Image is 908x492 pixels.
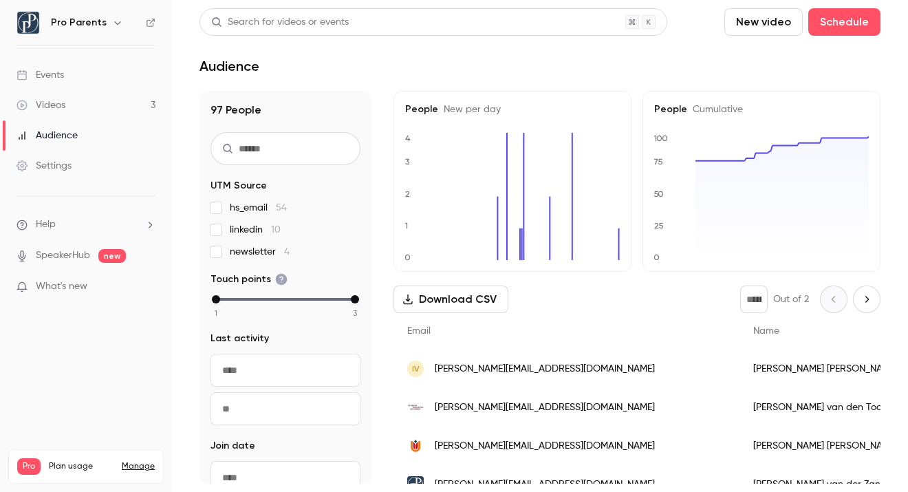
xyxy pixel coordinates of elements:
[808,8,880,36] button: Schedule
[139,281,155,293] iframe: Noticeable Trigger
[36,217,56,232] span: Help
[438,105,501,114] span: New per day
[435,400,655,415] span: [PERSON_NAME][EMAIL_ADDRESS][DOMAIN_NAME]
[353,307,357,319] span: 3
[435,478,655,492] span: [PERSON_NAME][EMAIL_ADDRESS][DOMAIN_NAME]
[210,272,288,286] span: Touch points
[215,307,217,319] span: 1
[17,129,78,142] div: Audience
[435,439,655,453] span: [PERSON_NAME][EMAIL_ADDRESS][DOMAIN_NAME]
[654,221,664,231] text: 25
[199,58,259,74] h1: Audience
[407,399,424,416] img: debrauw.com
[51,16,107,30] h6: Pro Parents
[210,179,267,193] span: UTM Source
[122,461,155,472] a: Manage
[653,133,668,143] text: 100
[405,103,620,116] h5: People
[404,253,411,262] text: 0
[36,248,90,263] a: SpeakerHub
[653,253,660,262] text: 0
[724,8,803,36] button: New video
[17,217,155,232] li: help-dropdown-opener
[271,225,281,235] span: 10
[393,286,508,313] button: Download CSV
[405,189,410,199] text: 2
[405,133,411,143] text: 4
[653,189,664,199] text: 50
[435,362,655,376] span: [PERSON_NAME][EMAIL_ADDRESS][DOMAIN_NAME]
[284,247,290,257] span: 4
[17,12,39,34] img: Pro Parents
[753,326,779,336] span: Name
[17,68,64,82] div: Events
[49,461,113,472] span: Plan usage
[230,223,281,237] span: linkedin
[17,98,65,112] div: Videos
[773,292,809,306] p: Out of 2
[412,363,420,375] span: Iv
[407,326,431,336] span: Email
[653,157,663,167] text: 75
[210,102,360,118] h1: 97 People
[230,245,290,259] span: newsletter
[853,286,880,313] button: Next page
[687,105,743,114] span: Cumulative
[276,203,287,213] span: 54
[210,439,255,453] span: Join date
[230,201,287,215] span: hs_email
[36,279,87,294] span: What's new
[407,438,424,454] img: amsterdamumc.nl
[404,221,408,231] text: 1
[351,295,359,303] div: max
[405,157,410,167] text: 3
[17,458,41,475] span: Pro
[98,249,126,263] span: new
[211,15,349,30] div: Search for videos or events
[17,159,72,173] div: Settings
[210,332,269,345] span: Last activity
[212,295,220,303] div: min
[654,103,869,116] h5: People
